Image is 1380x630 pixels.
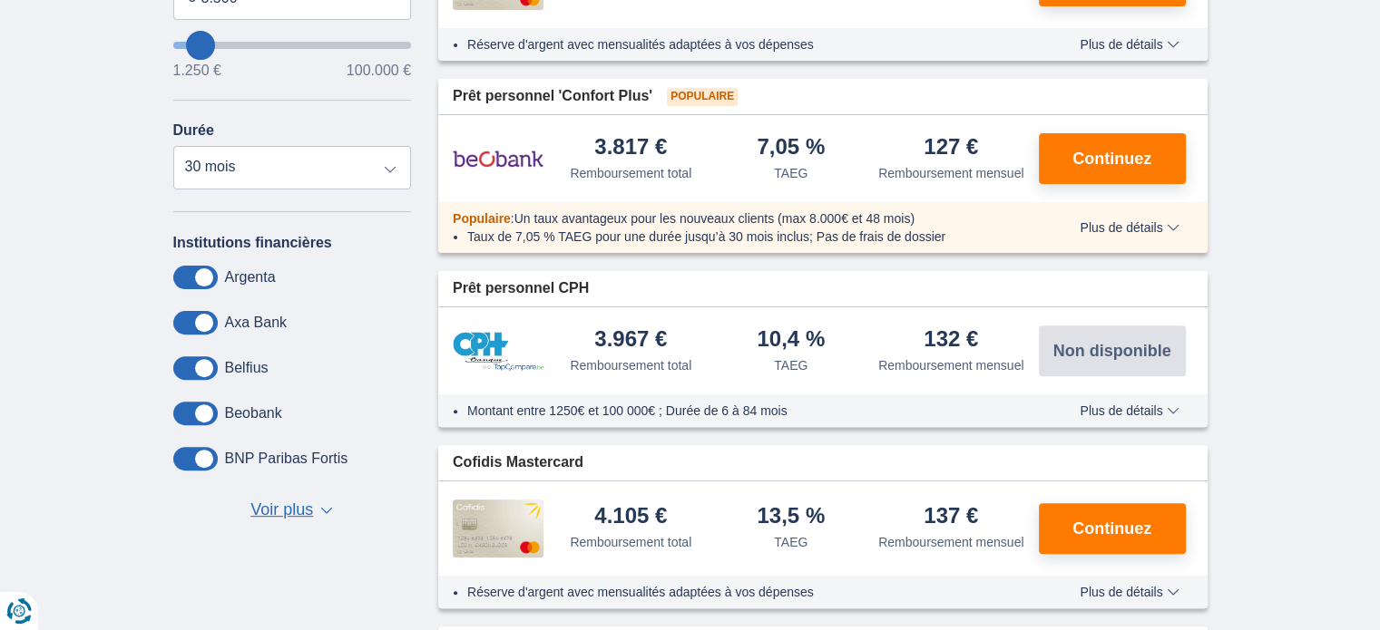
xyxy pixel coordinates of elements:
div: Remboursement mensuel [878,164,1023,182]
span: Prêt personnel CPH [453,278,589,299]
div: : [438,209,1042,228]
span: Plus de détails [1080,586,1179,598]
div: Remboursement mensuel [878,356,1023,374]
span: Prêt personnel 'Confort Plus' [453,86,652,107]
span: Non disponible [1053,343,1171,359]
span: 1.250 € [173,63,221,78]
label: Argenta [225,269,276,286]
label: Institutions financières [173,235,332,251]
div: 3.817 € [594,136,667,160]
div: TAEG [774,533,807,551]
div: 4.105 € [594,505,667,529]
div: 13,5 % [757,505,825,529]
li: Réserve d'argent avec mensualités adaptées à vos dépenses [467,35,1027,53]
div: Remboursement mensuel [878,533,1023,551]
label: Beobank [225,405,282,422]
div: 10,4 % [757,328,825,353]
input: wantToBorrow [173,42,412,49]
div: 3.967 € [594,328,667,353]
button: Plus de détails [1066,403,1192,418]
div: 137 € [924,505,978,529]
span: Voir plus [250,499,313,522]
button: Non disponible [1039,325,1186,376]
div: Remboursement total [570,533,691,551]
div: 132 € [924,328,978,353]
span: Populaire [453,211,511,226]
span: Cofidis Mastercard [453,452,583,473]
label: Axa Bank [225,315,287,331]
span: 100.000 € [347,63,411,78]
li: Taux de 7,05 % TAEG pour une durée jusqu’à 30 mois inclus; Pas de frais de dossier [467,228,1027,246]
img: pret personnel CPH Banque [453,332,543,371]
button: Plus de détails [1066,220,1192,235]
button: Continuez [1039,133,1186,184]
div: 127 € [924,136,978,160]
div: TAEG [774,356,807,374]
div: TAEG [774,164,807,182]
img: pret personnel Cofidis CC [453,499,543,557]
span: Un taux avantageux pour les nouveaux clients (max 8.000€ et 48 mois) [514,211,915,226]
li: Montant entre 1250€ et 100 000€ ; Durée de 6 à 84 mois [467,402,1027,420]
button: Voir plus ▼ [245,498,338,523]
button: Continuez [1039,503,1186,554]
div: 7,05 % [757,136,825,160]
span: Continuez [1072,150,1151,167]
img: pret personnel Beobank [453,136,543,181]
label: Durée [173,122,214,139]
span: Plus de détails [1080,404,1179,417]
label: BNP Paribas Fortis [225,451,348,467]
span: Continuez [1072,520,1151,537]
span: Plus de détails [1080,221,1179,234]
span: Populaire [667,88,738,106]
div: Remboursement total [570,164,691,182]
span: Plus de détails [1080,38,1179,51]
button: Plus de détails [1066,585,1192,599]
label: Belfius [225,360,269,376]
div: Remboursement total [570,356,691,374]
button: Plus de détails [1066,37,1192,52]
li: Réserve d'argent avec mensualités adaptées à vos dépenses [467,583,1027,601]
span: ▼ [320,507,333,514]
